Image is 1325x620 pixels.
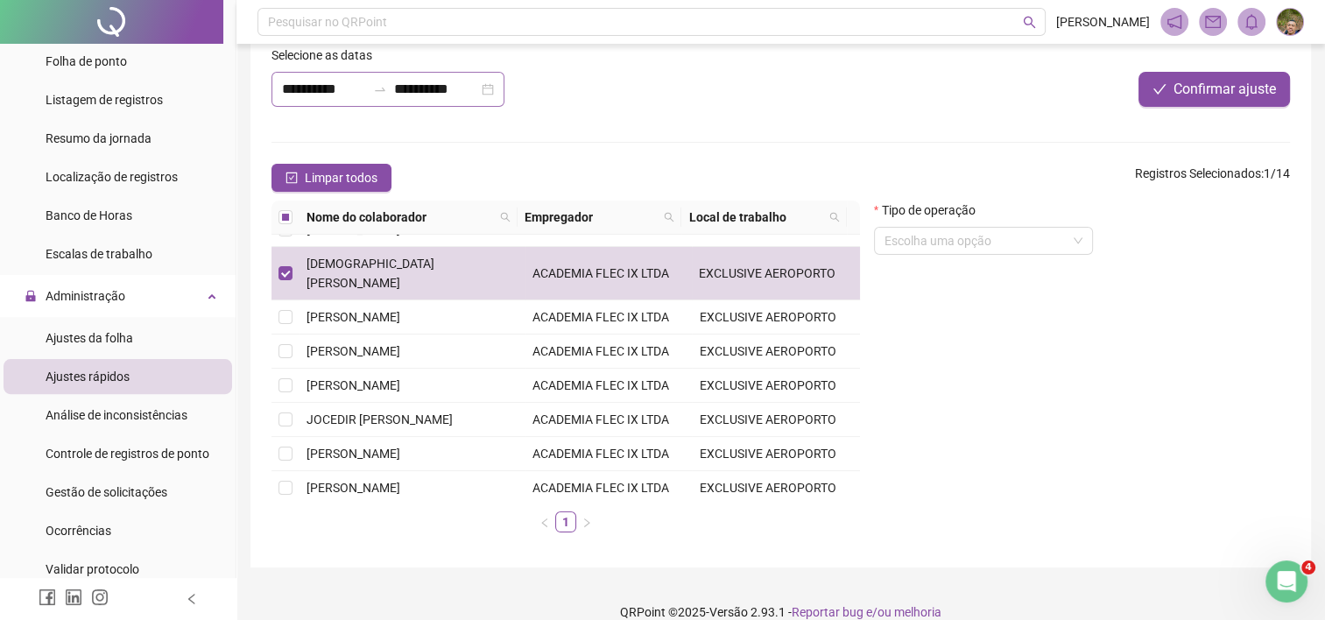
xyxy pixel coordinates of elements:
[46,331,133,345] span: Ajustes da folha
[532,447,669,461] span: ACADEMIA FLEC IX LTDA
[1265,560,1307,602] iframe: Intercom live chat
[46,54,127,68] span: Folha de ponto
[25,290,37,302] span: lock
[373,82,387,96] span: swap-right
[1244,14,1259,30] span: bell
[874,201,987,220] label: Tipo de operação
[534,511,555,532] button: left
[539,518,550,528] span: left
[581,518,592,528] span: right
[307,310,400,324] span: [PERSON_NAME]
[1135,166,1261,180] span: Registros Selecionados
[699,481,835,495] span: EXCLUSIVE AEROPORTO
[709,605,748,619] span: Versão
[532,481,669,495] span: ACADEMIA FLEC IX LTDA
[699,447,835,461] span: EXCLUSIVE AEROPORTO
[1023,16,1036,29] span: search
[699,344,835,358] span: EXCLUSIVE AEROPORTO
[792,605,941,619] span: Reportar bug e/ou melhoria
[307,344,400,358] span: [PERSON_NAME]
[699,310,835,324] span: EXCLUSIVE AEROPORTO
[46,131,152,145] span: Resumo da jornada
[46,170,178,184] span: Localização de registros
[576,511,597,532] li: Próxima página
[500,212,511,222] span: search
[307,447,400,461] span: [PERSON_NAME]
[660,204,678,230] span: search
[576,511,597,532] button: right
[699,378,835,392] span: EXCLUSIVE AEROPORTO
[532,412,669,426] span: ACADEMIA FLEC IX LTDA
[307,412,453,426] span: JOCEDIR [PERSON_NAME]
[534,511,555,532] li: Página anterior
[688,208,821,227] span: Local de trabalho
[1166,14,1182,30] span: notification
[699,412,835,426] span: EXCLUSIVE AEROPORTO
[91,588,109,606] span: instagram
[1138,72,1290,107] button: Confirmar ajuste
[556,512,575,532] a: 1
[46,93,163,107] span: Listagem de registros
[1301,560,1315,574] span: 4
[307,481,400,495] span: [PERSON_NAME]
[532,378,669,392] span: ACADEMIA FLEC IX LTDA
[46,408,187,422] span: Análise de inconsistências
[46,562,139,576] span: Validar protocolo
[532,344,669,358] span: ACADEMIA FLEC IX LTDA
[46,485,167,499] span: Gestão de solicitações
[1173,79,1276,100] span: Confirmar ajuste
[373,82,387,96] span: to
[307,257,434,290] span: [DEMOGRAPHIC_DATA][PERSON_NAME]
[271,46,384,65] label: Selecione as datas
[1205,14,1221,30] span: mail
[307,208,493,227] span: Nome do colaborador
[664,212,674,222] span: search
[46,289,125,303] span: Administração
[307,378,400,392] span: [PERSON_NAME]
[532,310,669,324] span: ACADEMIA FLEC IX LTDA
[1056,12,1150,32] span: [PERSON_NAME]
[1135,164,1290,192] span: : 1 / 14
[826,204,843,230] span: search
[46,247,152,261] span: Escalas de trabalho
[497,204,514,230] span: search
[46,208,132,222] span: Banco de Horas
[1152,82,1166,96] span: check
[1277,9,1303,35] img: 90845
[305,168,377,187] span: Limpar todos
[46,524,111,538] span: Ocorrências
[46,370,130,384] span: Ajustes rápidos
[39,588,56,606] span: facebook
[271,164,391,192] button: Limpar todos
[186,593,198,605] span: left
[532,266,669,280] span: ACADEMIA FLEC IX LTDA
[555,511,576,532] li: 1
[65,588,82,606] span: linkedin
[46,447,209,461] span: Controle de registros de ponto
[285,172,298,184] span: check-square
[829,212,840,222] span: search
[525,208,657,227] span: Empregador
[699,266,835,280] span: EXCLUSIVE AEROPORTO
